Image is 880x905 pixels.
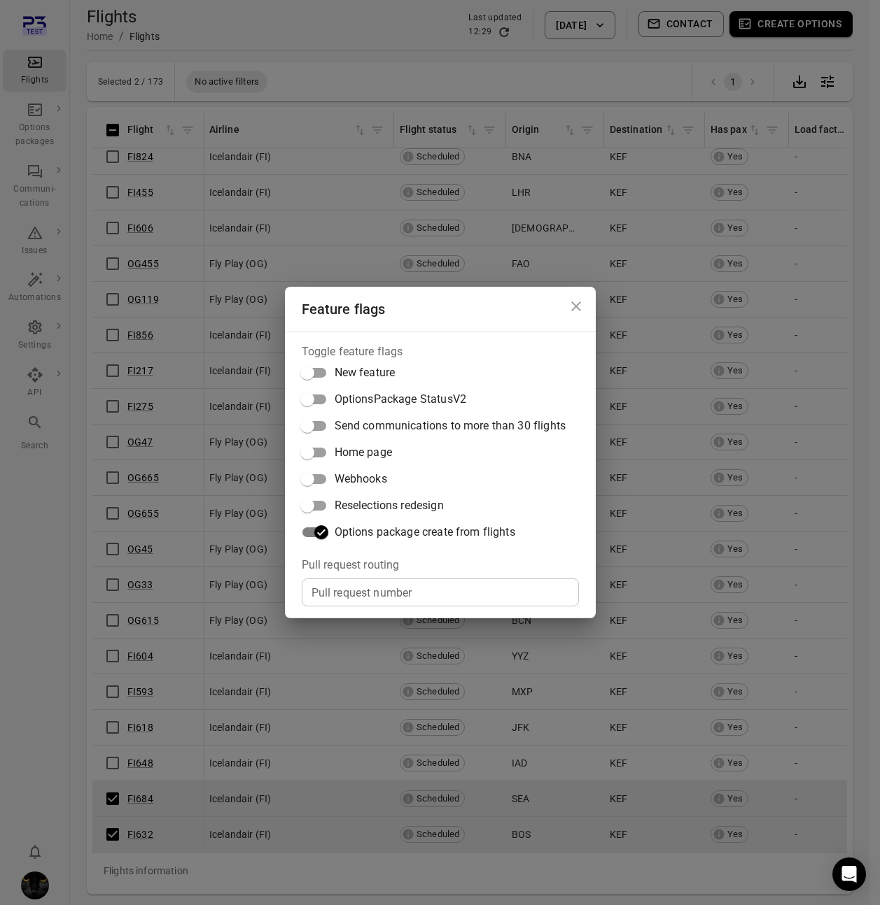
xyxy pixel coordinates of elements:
[285,287,596,332] h2: Feature flags
[335,524,515,541] span: Options package create from flights
[562,292,590,320] button: Close dialog
[302,343,403,359] legend: Toggle feature flags
[335,391,466,408] span: OptionsPackage StatusV2
[335,444,392,461] span: Home page
[335,418,566,434] span: Send communications to more than 30 flights
[302,557,400,573] legend: Pull request routing
[335,497,444,514] span: Reselections redesign
[335,471,387,487] span: Webhooks
[335,364,396,381] span: New feature
[832,857,866,891] div: Open Intercom Messenger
